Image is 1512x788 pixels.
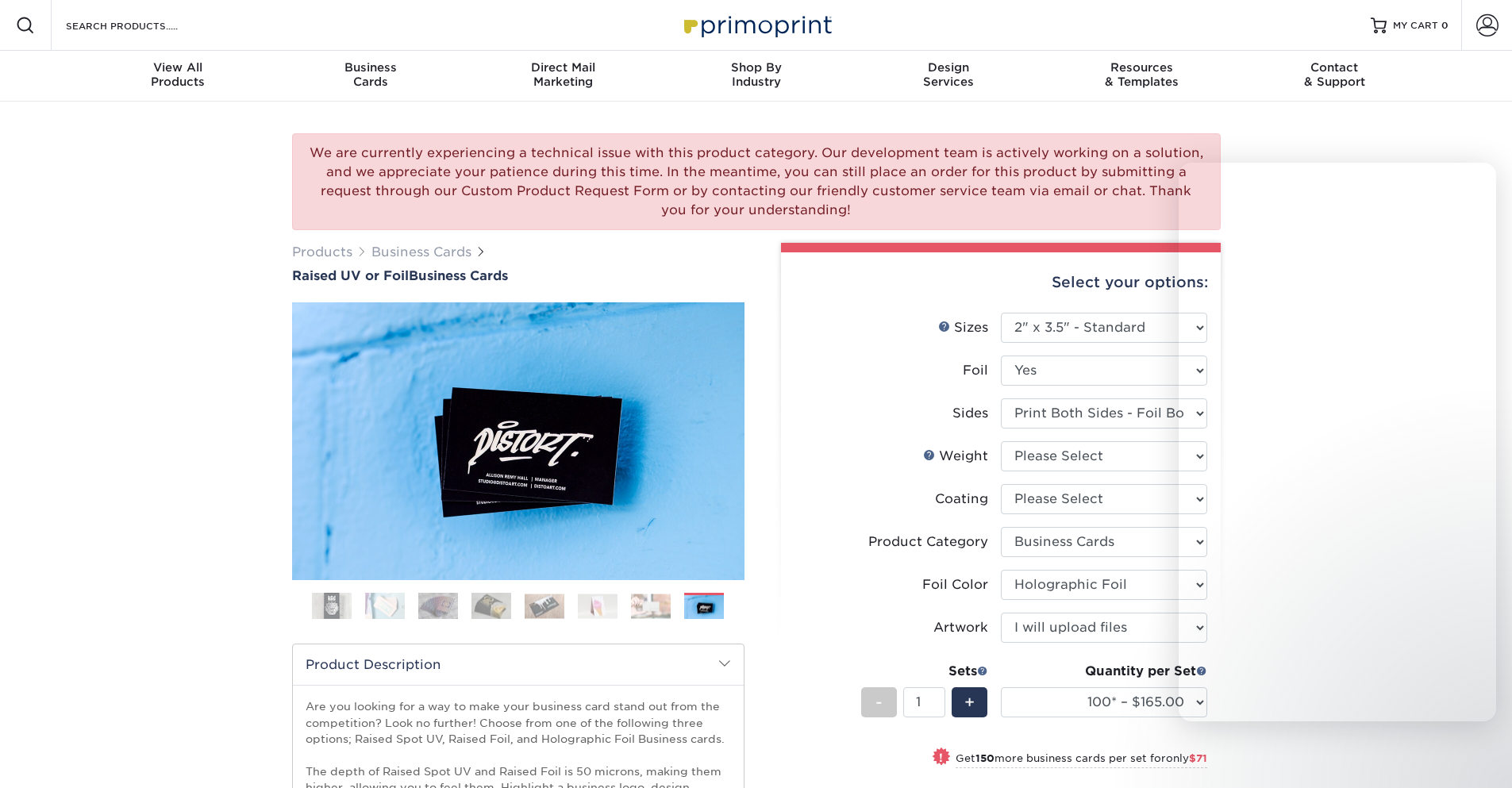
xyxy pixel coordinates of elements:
iframe: Intercom live chat [1458,734,1496,772]
span: Resources [1045,60,1238,75]
div: Product Category [868,532,988,552]
span: - [875,690,883,714]
span: MY CART [1393,19,1438,33]
span: $71 [1189,752,1207,764]
div: Quantity per Set [1001,662,1207,681]
div: Foil Color [922,575,988,594]
div: We are currently experiencing a technical issue with this product category. Our development team ... [292,133,1221,230]
img: Business Cards 04 [471,592,511,620]
span: Direct Mail [467,60,660,75]
img: Business Cards 07 [631,594,671,618]
div: Artwork [933,618,988,637]
div: Coating [935,490,988,509]
input: SEARCH PRODUCTS..... [64,16,219,35]
a: Business Cards [371,244,471,259]
a: Shop ByIndustry [660,51,852,102]
div: Cards [274,60,467,89]
span: ! [939,749,943,766]
img: Business Cards 06 [578,594,617,618]
div: Industry [660,60,852,89]
img: Business Cards 05 [525,594,564,618]
span: 0 [1441,20,1449,31]
span: Business [274,60,467,75]
div: & Templates [1045,60,1238,89]
h1: Business Cards [292,268,744,283]
a: Direct MailMarketing [467,51,660,102]
span: Shop By [660,60,852,75]
div: & Support [1238,60,1431,89]
span: only [1166,752,1207,764]
a: BusinessCards [274,51,467,102]
strong: 150 [975,752,995,764]
span: Design [852,60,1045,75]
a: DesignServices [852,51,1045,102]
a: Products [292,244,352,259]
div: Weight [923,447,988,466]
h2: Product Description [293,644,744,685]
img: Raised UV or Foil 08 [292,302,744,580]
span: + [964,690,975,714]
div: Sets [861,662,988,681]
img: Business Cards 02 [365,592,405,620]
div: Marketing [467,60,660,89]
a: Resources& Templates [1045,51,1238,102]
span: View All [82,60,275,75]
div: Sides [952,404,988,423]
div: Sizes [938,318,988,337]
a: View AllProducts [82,51,275,102]
iframe: Intercom live chat [1179,163,1496,721]
img: Business Cards 01 [312,586,352,626]
div: Select your options: [794,252,1208,313]
a: Raised UV or FoilBusiness Cards [292,268,744,283]
img: Primoprint [677,8,836,42]
img: Business Cards 03 [418,592,458,620]
img: Business Cards 08 [684,595,724,620]
span: Contact [1238,60,1431,75]
span: Raised UV or Foil [292,268,409,283]
div: Services [852,60,1045,89]
div: Products [82,60,275,89]
small: Get more business cards per set for [956,752,1207,768]
a: Contact& Support [1238,51,1431,102]
div: Foil [963,361,988,380]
